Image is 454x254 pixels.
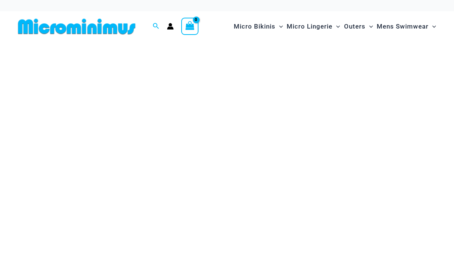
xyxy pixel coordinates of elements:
[15,18,138,35] img: MM SHOP LOGO FLAT
[344,17,365,36] span: Outers
[231,14,439,39] nav: Site Navigation
[285,15,342,38] a: Micro LingerieMenu ToggleMenu Toggle
[234,17,275,36] span: Micro Bikinis
[377,17,428,36] span: Mens Swimwear
[342,15,375,38] a: OutersMenu ToggleMenu Toggle
[167,23,174,30] a: Account icon link
[332,17,340,36] span: Menu Toggle
[153,22,159,31] a: Search icon link
[232,15,285,38] a: Micro BikinisMenu ToggleMenu Toggle
[275,17,283,36] span: Menu Toggle
[428,17,436,36] span: Menu Toggle
[375,15,438,38] a: Mens SwimwearMenu ToggleMenu Toggle
[181,18,198,35] a: View Shopping Cart, empty
[287,17,332,36] span: Micro Lingerie
[365,17,373,36] span: Menu Toggle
